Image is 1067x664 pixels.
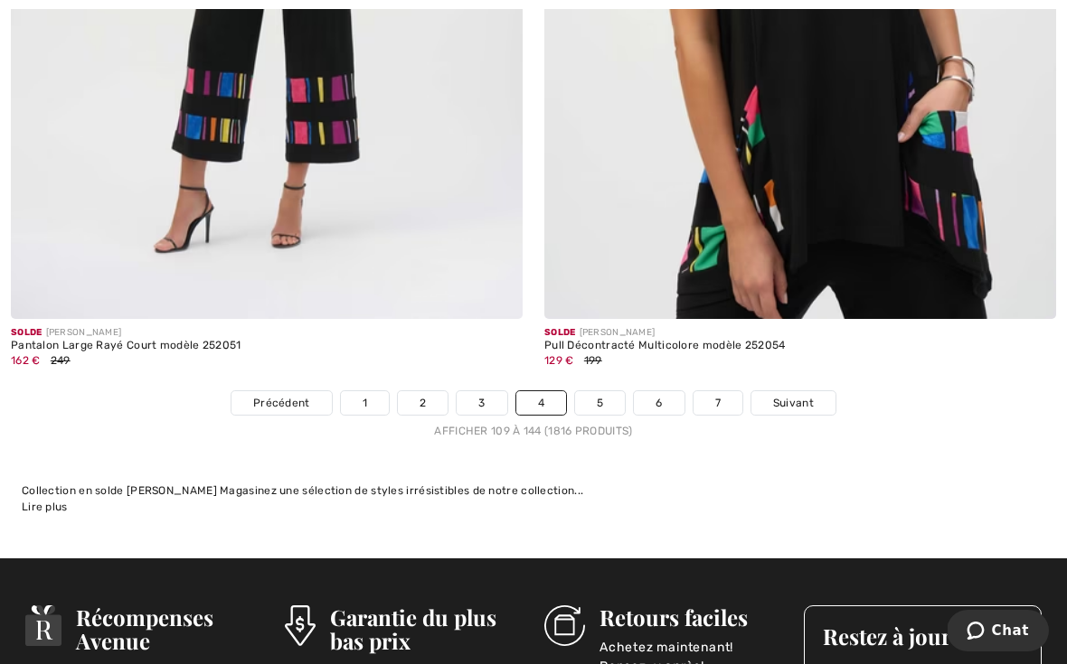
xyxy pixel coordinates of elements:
[11,327,42,338] span: Solde
[22,500,68,513] span: Lire plus
[330,605,523,652] h3: Garantie du plus bas prix
[544,327,576,338] span: Solde
[544,605,585,646] img: Retours faciles
[694,391,742,415] a: 7
[11,326,523,340] div: [PERSON_NAME]
[11,340,523,352] div: Pantalon Large Rayé Court modèle 252051
[584,354,602,367] span: 199
[341,391,389,415] a: 1
[25,605,61,646] img: Récompenses Avenue
[285,605,316,646] img: Garantie du plus bas prix
[516,391,566,415] a: 4
[231,391,332,415] a: Précédent
[51,354,71,367] span: 249
[823,624,1023,648] h3: Restez à jour
[76,605,263,652] h3: Récompenses Avenue
[398,391,448,415] a: 2
[773,395,814,411] span: Suivant
[11,354,41,367] span: 162 €
[544,340,1056,352] div: Pull Décontracté Multicolore modèle 252054
[544,354,574,367] span: 129 €
[253,395,310,411] span: Précédent
[634,391,684,415] a: 6
[457,391,506,415] a: 3
[544,326,1056,340] div: [PERSON_NAME]
[948,610,1049,655] iframe: Ouvre un widget dans lequel vous pouvez chatter avec l’un de nos agents
[600,605,782,629] h3: Retours faciles
[22,482,1045,499] div: Collection en solde [PERSON_NAME] Magasinez une sélection de styles irrésistibles de notre collec...
[575,391,625,415] a: 5
[751,391,836,415] a: Suivant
